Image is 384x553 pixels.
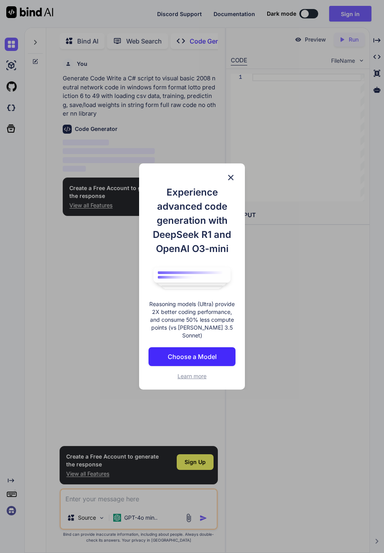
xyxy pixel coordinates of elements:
[149,185,235,256] h1: Experience advanced code generation with DeepSeek R1 and OpenAI O3-mini
[149,347,235,366] button: Choose a Model
[226,173,235,182] img: close
[168,352,217,361] p: Choose a Model
[149,264,235,292] img: bind logo
[149,300,235,339] p: Reasoning models (Ultra) provide 2X better coding performance, and consume 50% less compute point...
[178,373,206,379] span: Learn more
